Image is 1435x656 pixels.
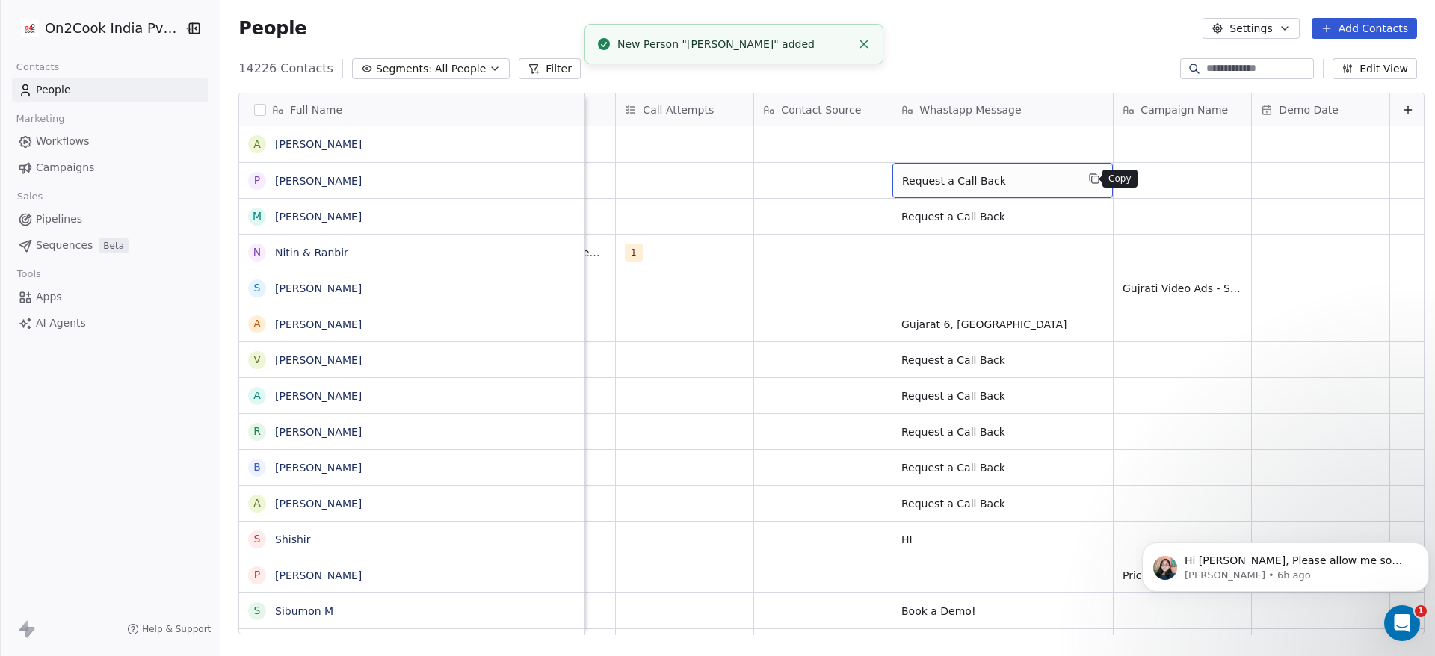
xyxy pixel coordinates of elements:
[275,498,362,510] a: [PERSON_NAME]
[239,93,584,126] div: Full Name
[254,280,261,296] div: S
[781,102,861,117] span: Contact Source
[617,37,851,52] div: New Person "[PERSON_NAME]" added
[901,353,1104,368] span: Request a Call Back
[901,317,1104,332] span: Gujarat 6, [GEOGRAPHIC_DATA]
[12,285,208,309] a: Apps
[10,108,71,130] span: Marketing
[1108,173,1132,185] p: Copy
[239,126,585,635] div: grid
[275,605,333,617] a: Sibumon M
[36,289,62,305] span: Apps
[254,388,262,403] div: A
[12,233,208,258] a: SequencesBeta
[99,238,129,253] span: Beta
[238,60,333,78] span: 14226 Contacts
[254,173,260,188] div: P
[625,244,643,262] span: 1
[10,185,49,208] span: Sales
[901,496,1104,511] span: Request a Call Back
[253,424,261,439] div: R
[519,58,581,79] button: Filter
[253,244,261,260] div: N
[376,61,432,77] span: Segments:
[892,93,1113,126] div: Whastapp Message
[275,462,362,474] a: [PERSON_NAME]
[1123,281,1242,296] span: Gujrati Video Ads - Saurabh
[616,93,753,126] div: Call Attempts
[1333,58,1417,79] button: Edit View
[254,531,261,547] div: S
[45,19,180,38] span: On2Cook India Pvt. Ltd.
[36,160,94,176] span: Campaigns
[10,263,47,285] span: Tools
[901,389,1104,403] span: Request a Call Back
[435,61,486,77] span: All People
[254,316,262,332] div: A
[275,533,310,545] a: Shishir
[254,137,262,152] div: A
[36,238,93,253] span: Sequences
[1123,568,1242,583] span: Price, Details bhejo
[275,282,362,294] a: [PERSON_NAME]
[12,207,208,232] a: Pipelines
[127,623,211,635] a: Help & Support
[754,93,892,126] div: Contact Source
[1312,18,1417,39] button: Add Contacts
[1415,605,1427,617] span: 1
[238,17,306,40] span: People
[18,16,174,41] button: On2Cook India Pvt. Ltd.
[12,78,208,102] a: People
[254,603,261,619] div: S
[275,390,362,402] a: [PERSON_NAME]
[1252,93,1389,126] div: Demo Date
[254,352,262,368] div: V
[254,459,262,475] div: B
[1384,605,1420,641] iframe: Intercom live chat
[854,34,874,54] button: Close toast
[275,569,362,581] a: [PERSON_NAME]
[290,102,342,117] span: Full Name
[275,138,362,150] a: [PERSON_NAME]
[901,604,1104,619] span: Book a Demo!
[1203,18,1299,39] button: Settings
[275,175,362,187] a: [PERSON_NAME]
[12,155,208,180] a: Campaigns
[902,173,1076,188] span: Request a Call Back
[36,315,86,331] span: AI Agents
[254,567,260,583] div: P
[901,209,1104,224] span: Request a Call Back
[10,56,66,78] span: Contacts
[1136,511,1435,616] iframe: Intercom notifications message
[901,424,1104,439] span: Request a Call Back
[36,134,90,149] span: Workflows
[1279,102,1339,117] span: Demo Date
[275,247,348,259] a: Nitin & Ranbir
[275,318,362,330] a: [PERSON_NAME]
[275,211,362,223] a: [PERSON_NAME]
[901,532,1104,547] span: HI
[36,211,82,227] span: Pipelines
[12,129,208,154] a: Workflows
[253,208,262,224] div: M
[21,19,39,37] img: on2cook%20logo-04%20copy.jpg
[901,460,1104,475] span: Request a Call Back
[142,623,211,635] span: Help & Support
[919,102,1021,117] span: Whastapp Message
[36,82,71,98] span: People
[1141,102,1228,117] span: Campaign Name
[643,102,714,117] span: Call Attempts
[275,426,362,438] a: [PERSON_NAME]
[1114,93,1251,126] div: Campaign Name
[254,495,262,511] div: A
[275,354,362,366] a: [PERSON_NAME]
[12,311,208,335] a: AI Agents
